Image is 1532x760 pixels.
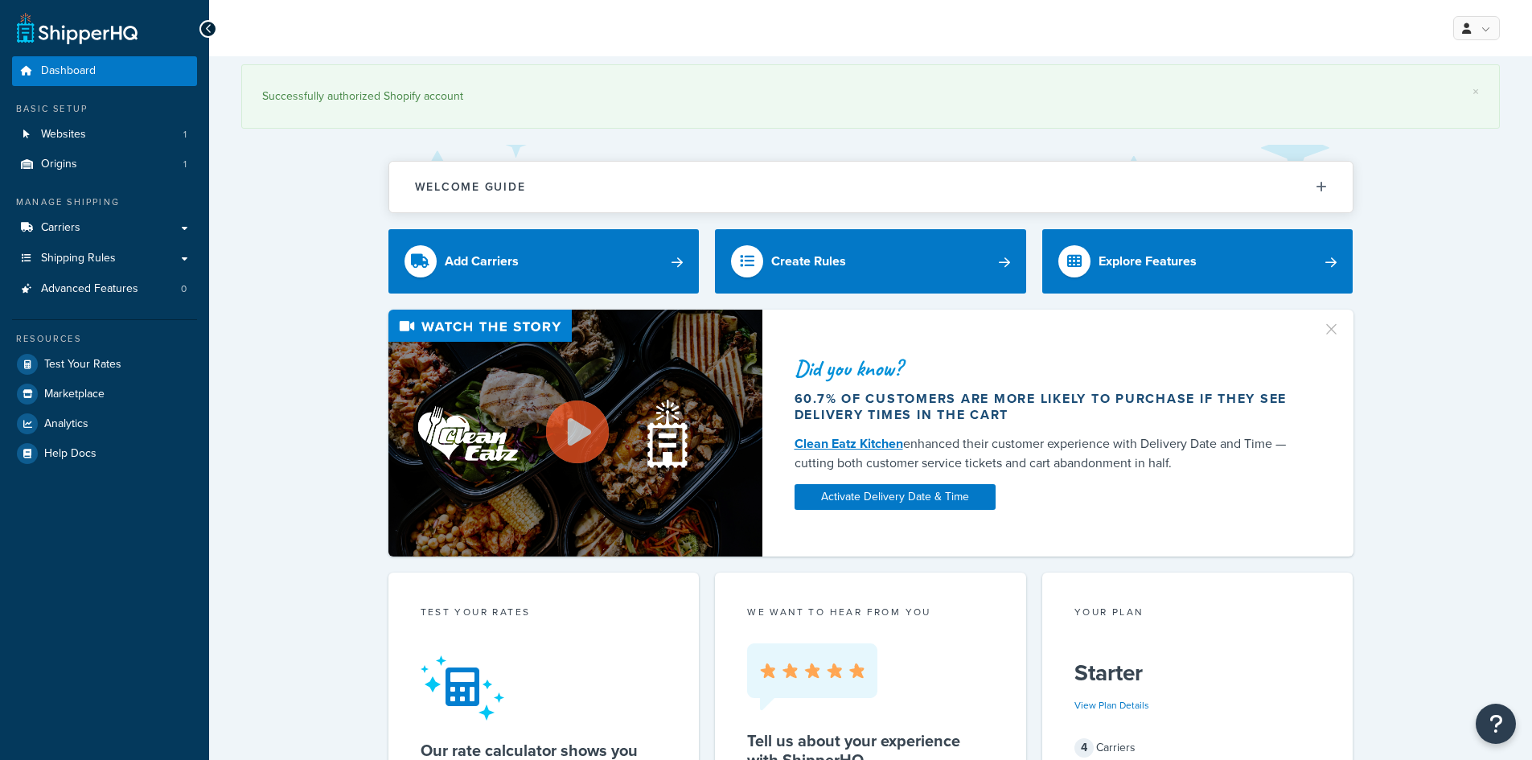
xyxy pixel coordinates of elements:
a: Create Rules [715,229,1026,294]
span: 4 [1074,738,1094,758]
div: 60.7% of customers are more likely to purchase if they see delivery times in the cart [795,391,1303,423]
li: Advanced Features [12,274,197,304]
div: Add Carriers [445,250,519,273]
a: Websites1 [12,120,197,150]
span: Marketplace [44,388,105,401]
div: Explore Features [1099,250,1197,273]
h2: Welcome Guide [415,181,526,193]
div: Create Rules [771,250,846,273]
img: Video thumbnail [388,310,762,557]
a: Test Your Rates [12,350,197,379]
a: View Plan Details [1074,698,1149,713]
button: Open Resource Center [1476,704,1516,744]
a: Activate Delivery Date & Time [795,484,996,510]
a: Marketplace [12,380,197,409]
div: Successfully authorized Shopify account [262,85,1479,108]
div: Carriers [1074,737,1321,759]
a: Clean Eatz Kitchen [795,434,903,453]
a: Origins1 [12,150,197,179]
div: enhanced their customer experience with Delivery Date and Time — cutting both customer service ti... [795,434,1303,473]
a: Explore Features [1042,229,1353,294]
div: Did you know? [795,357,1303,380]
span: 1 [183,128,187,142]
button: Welcome Guide [389,162,1353,212]
a: Advanced Features0 [12,274,197,304]
span: Test Your Rates [44,358,121,372]
div: Your Plan [1074,605,1321,623]
a: Dashboard [12,56,197,86]
a: Help Docs [12,439,197,468]
span: Analytics [44,417,88,431]
div: Test your rates [421,605,667,623]
span: Dashboard [41,64,96,78]
a: Add Carriers [388,229,700,294]
a: × [1472,85,1479,98]
div: Basic Setup [12,102,197,116]
span: 1 [183,158,187,171]
li: Origins [12,150,197,179]
span: Carriers [41,221,80,235]
p: we want to hear from you [747,605,994,619]
span: Shipping Rules [41,252,116,265]
a: Carriers [12,213,197,243]
a: Shipping Rules [12,244,197,273]
span: 0 [181,282,187,296]
a: Analytics [12,409,197,438]
div: Resources [12,332,197,346]
div: Manage Shipping [12,195,197,209]
span: Help Docs [44,447,97,461]
span: Advanced Features [41,282,138,296]
span: Websites [41,128,86,142]
li: Websites [12,120,197,150]
span: Origins [41,158,77,171]
h5: Starter [1074,660,1321,686]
